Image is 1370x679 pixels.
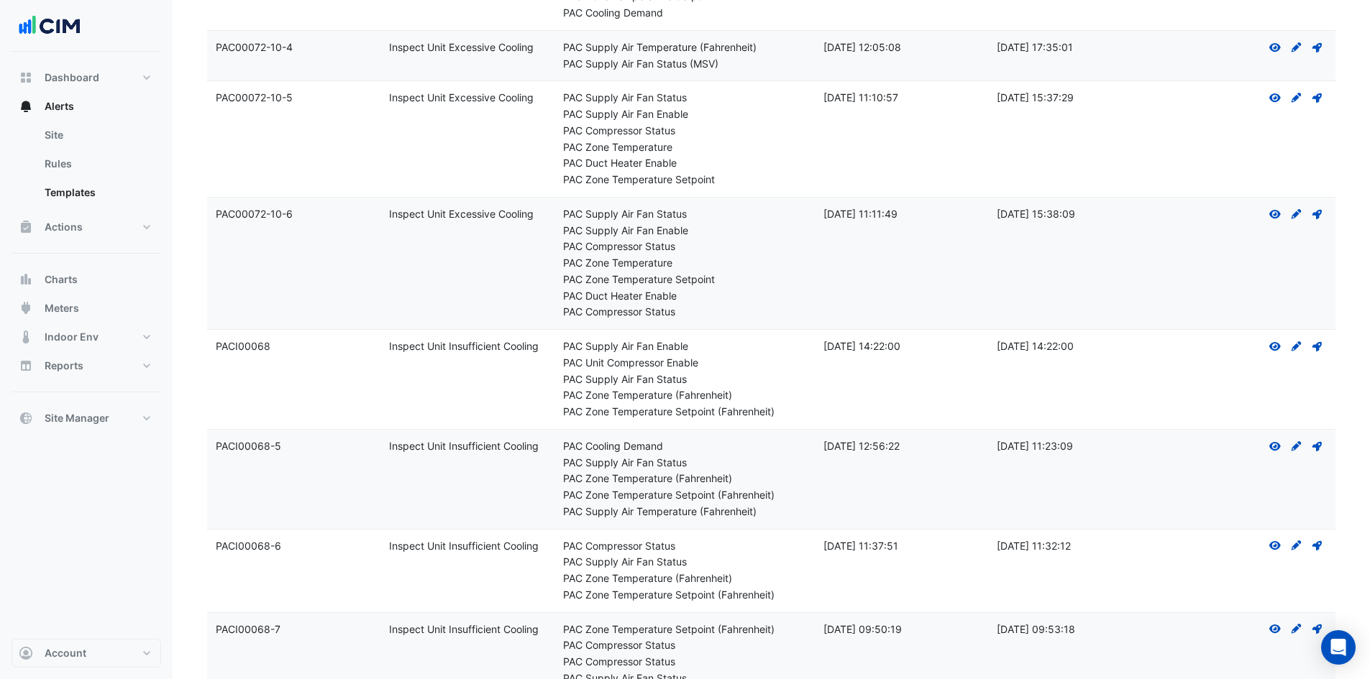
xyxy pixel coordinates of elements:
fa-icon: View [1269,540,1282,552]
fa-icon: View [1269,340,1282,352]
div: PAC Zone Temperature Setpoint (Fahrenheit) [563,404,806,420]
a: Templates [33,178,161,207]
div: Inspect Unit Insufficient Cooling [389,338,545,355]
div: PAC Compressor Status [563,654,806,670]
button: Site Manager [12,404,161,433]
div: PAC00072-10-6 [216,206,372,223]
div: PAC Supply Air Fan Status [563,455,806,471]
div: PAC Supply Air Fan Status (MSV) [563,56,806,73]
app-icon: Actions [19,220,33,234]
div: PAC Zone Temperature Setpoint [563,272,806,288]
div: PACI00068-5 [216,438,372,455]
fa-icon: Create Draft - to edit a template, you first need to create a draft, and then submit it for appro... [1290,340,1303,352]
div: Inspect Unit Excessive Cooling [389,40,545,56]
div: PAC Supply Air Fan Enable [563,223,806,239]
fa-icon: View [1269,208,1282,220]
div: PAC Compressor Status [563,304,806,320]
app-icon: Charts [19,272,33,287]
div: [DATE] 09:53:18 [997,622,1153,638]
a: Site [33,121,161,149]
div: [DATE] 14:22:00 [997,338,1153,355]
div: [DATE] 15:37:29 [997,90,1153,106]
div: [DATE] 14:22:00 [823,338,979,355]
button: Meters [12,294,161,323]
app-icon: Alerts [19,99,33,114]
fa-icon: View [1269,440,1282,452]
div: PAC Supply Air Fan Status [563,554,806,571]
span: Meters [45,301,79,315]
div: Inspect Unit Excessive Cooling [389,90,545,106]
div: PAC Duct Heater Enable [563,155,806,172]
div: Inspect Unit Insufficient Cooling [389,438,545,455]
img: Company Logo [17,11,82,40]
a: Rules [33,149,161,178]
div: PAC Supply Air Fan Status [563,206,806,223]
fa-icon: Deploy [1311,208,1324,220]
span: Indoor Env [45,330,99,344]
div: PAC Zone Temperature (Fahrenheit) [563,387,806,404]
div: PAC Duct Heater Enable [563,288,806,305]
div: [DATE] 12:05:08 [823,40,979,56]
div: PAC Zone Temperature Setpoint (Fahrenheit) [563,587,806,604]
div: PAC Cooling Demand [563,5,806,22]
fa-icon: Deploy [1311,440,1324,452]
app-icon: Indoor Env [19,330,33,344]
div: PAC Zone Temperature Setpoint (Fahrenheit) [563,487,806,504]
div: Inspect Unit Insufficient Cooling [389,538,545,555]
div: PACI00068 [216,338,372,355]
div: PAC Zone Temperature Setpoint [563,172,806,188]
div: PAC Supply Air Temperature (Fahrenheit) [563,40,806,56]
button: Dashboard [12,63,161,92]
span: Actions [45,220,83,234]
fa-icon: Create Draft - to edit a template, you first need to create a draft, and then submit it for appro... [1290,440,1303,452]
app-icon: Dashboard [19,70,33,85]
div: PAC Supply Air Fan Status [563,371,806,388]
div: [DATE] 11:32:12 [997,538,1153,555]
app-icon: Site Manager [19,411,33,425]
div: [DATE] 11:37:51 [823,538,979,555]
fa-icon: View [1269,91,1282,103]
div: Alerts [12,121,161,213]
span: Alerts [45,99,74,114]
fa-icon: Deploy [1311,41,1324,53]
div: PAC Zone Temperature [563,139,806,156]
div: [DATE] 11:11:49 [823,206,979,223]
fa-icon: Deploy [1311,623,1324,635]
span: Account [45,646,86,660]
div: PAC Supply Air Fan Enable [563,106,806,123]
div: PAC00072-10-4 [216,40,372,56]
span: Dashboard [45,70,99,85]
fa-icon: Deploy [1311,91,1324,103]
div: PAC Supply Air Fan Enable [563,338,806,355]
div: PAC Supply Air Fan Status [563,90,806,106]
div: [DATE] 11:23:09 [997,438,1153,455]
div: Open Intercom Messenger [1321,630,1356,665]
div: PAC Compressor Status [563,239,806,255]
button: Indoor Env [12,323,161,351]
fa-icon: View [1269,41,1282,53]
div: Inspect Unit Excessive Cooling [389,206,545,223]
div: PAC Compressor Status [563,538,806,555]
span: Reports [45,359,83,373]
fa-icon: Create Draft - to edit a template, you first need to create a draft, and then submit it for appro... [1290,623,1303,635]
div: PAC Unit Compressor Enable [563,355,806,371]
div: PAC Supply Air Temperature (Fahrenheit) [563,504,806,520]
fa-icon: Create Draft - to edit a template, you first need to create a draft, and then submit it for appro... [1290,208,1303,220]
fa-icon: View [1269,623,1282,635]
app-icon: Meters [19,301,33,315]
div: [DATE] 09:50:19 [823,622,979,638]
button: Reports [12,351,161,380]
div: PACI00068-6 [216,538,372,555]
button: Charts [12,265,161,294]
span: Site Manager [45,411,109,425]
div: [DATE] 12:56:22 [823,438,979,455]
div: PAC00072-10-5 [216,90,372,106]
button: Actions [12,213,161,241]
fa-icon: Deploy [1311,340,1324,352]
div: PACI00068-7 [216,622,372,638]
div: PAC Cooling Demand [563,438,806,455]
div: [DATE] 11:10:57 [823,90,979,106]
div: PAC Zone Temperature Setpoint (Fahrenheit) [563,622,806,638]
div: PAC Zone Temperature (Fahrenheit) [563,571,806,587]
fa-icon: Deploy [1311,540,1324,552]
